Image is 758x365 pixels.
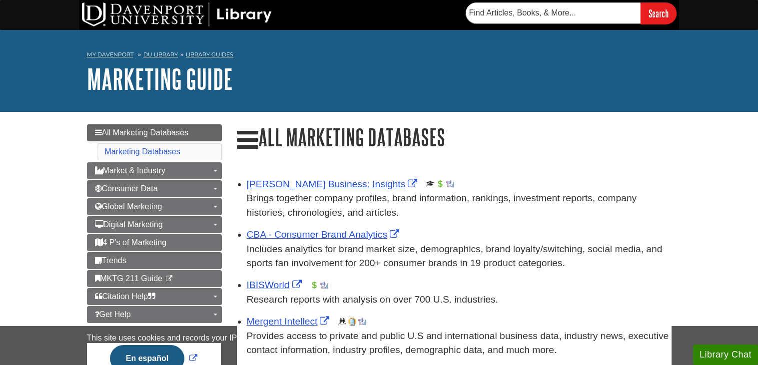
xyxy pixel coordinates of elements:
[247,229,402,240] a: Link opens in new window
[95,238,167,247] span: 4 P's of Marketing
[237,124,672,152] h1: All Marketing Databases
[247,191,672,220] p: Brings together company profiles, brand information, rankings, investment reports, company histor...
[95,184,158,193] span: Consumer Data
[95,274,163,283] span: MKTG 211 Guide
[95,220,163,229] span: Digital Marketing
[87,124,222,141] a: All Marketing Databases
[82,2,272,26] img: DU Library
[247,280,304,290] a: Link opens in new window
[426,180,434,188] img: Scholarly or Peer Reviewed
[87,216,222,233] a: Digital Marketing
[95,166,165,175] span: Market & Industry
[320,281,328,289] img: Industry Report
[87,50,133,59] a: My Davenport
[87,48,672,64] nav: breadcrumb
[107,354,200,363] a: Link opens in new window
[247,316,332,327] a: Link opens in new window
[143,51,178,58] a: DU Library
[446,180,454,188] img: Industry Report
[87,63,233,94] a: Marketing Guide
[87,162,222,179] a: Market & Industry
[436,180,444,188] img: Financial Report
[87,288,222,305] a: Citation Help
[87,270,222,287] a: MKTG 211 Guide
[693,345,758,365] button: Library Chat
[87,180,222,197] a: Consumer Data
[247,179,420,189] a: Link opens in new window
[247,293,672,307] p: Research reports with analysis on over 700 U.S. industries.
[466,2,641,23] input: Find Articles, Books, & More...
[87,306,222,323] a: Get Help
[95,202,162,211] span: Global Marketing
[348,318,356,326] img: Company Information
[164,276,173,282] i: This link opens in a new window
[466,2,677,24] form: Searches DU Library's articles, books, and more
[338,318,346,326] img: Demographics
[310,281,318,289] img: Financial Report
[641,2,677,24] input: Search
[247,242,672,271] p: Includes analytics for brand market size, demographics, brand loyalty/switching, social media, an...
[87,252,222,269] a: Trends
[95,256,126,265] span: Trends
[358,318,366,326] img: Industry Report
[87,198,222,215] a: Global Marketing
[186,51,233,58] a: Library Guides
[95,310,131,319] span: Get Help
[105,147,180,156] a: Marketing Databases
[95,128,188,137] span: All Marketing Databases
[87,234,222,251] a: 4 P's of Marketing
[247,329,672,358] p: Provides access to private and public U.S and international business data, industry news, executi...
[95,292,156,301] span: Citation Help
